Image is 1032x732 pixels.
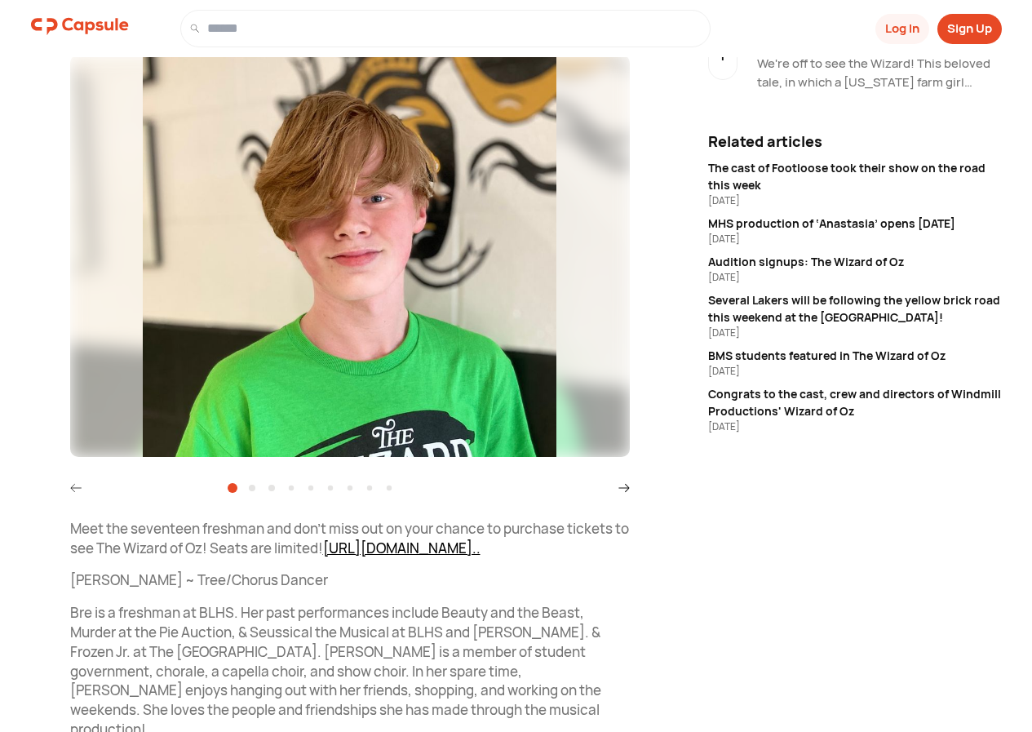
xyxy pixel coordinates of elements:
[31,10,129,47] a: logo
[937,14,1002,44] button: Sign Up
[708,253,1002,270] div: Audition signups: The Wizard of Oz
[875,14,929,44] button: Log In
[70,55,630,457] img: resizeImage
[708,326,1002,340] div: [DATE]
[70,570,630,590] p: [PERSON_NAME] ~ Tree/Chorus Dancer
[708,193,1002,208] div: [DATE]
[757,55,1002,91] div: We're off to see the Wizard! This beloved tale, in which a [US_STATE] farm girl travels over the ...
[70,519,630,558] p: Meet the seventeen freshman and don't miss out on your chance to purchase tickets to see The Wiza...
[708,215,1002,232] div: MHS production of ‘Anastasia’ opens [DATE]
[708,347,1002,364] div: BMS students featured in The Wizard of Oz
[708,159,1002,193] div: The cast of Footloose took their show on the road this week
[708,291,1002,326] div: Several Lakers will be following the yellow brick road this weekend at the [GEOGRAPHIC_DATA]!
[708,270,1002,285] div: [DATE]
[708,419,1002,434] div: [DATE]
[31,10,129,42] img: logo
[323,539,481,557] a: [URL][DOMAIN_NAME]..
[708,364,1002,379] div: [DATE]
[708,385,1002,419] div: Congrats to the cast, crew and directors of Windmill Productions' Wizard of Oz
[708,131,1002,153] div: Related articles
[708,232,1002,246] div: [DATE]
